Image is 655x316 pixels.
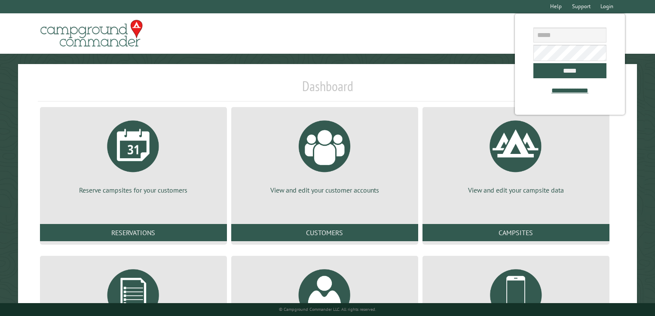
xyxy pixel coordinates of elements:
[231,224,418,241] a: Customers
[422,224,609,241] a: Campsites
[433,185,599,195] p: View and edit your campsite data
[433,114,599,195] a: View and edit your campsite data
[50,185,217,195] p: Reserve campsites for your customers
[38,17,145,50] img: Campground Commander
[242,114,408,195] a: View and edit your customer accounts
[40,224,227,241] a: Reservations
[279,307,376,312] small: © Campground Commander LLC. All rights reserved.
[50,114,217,195] a: Reserve campsites for your customers
[242,185,408,195] p: View and edit your customer accounts
[38,78,618,101] h1: Dashboard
